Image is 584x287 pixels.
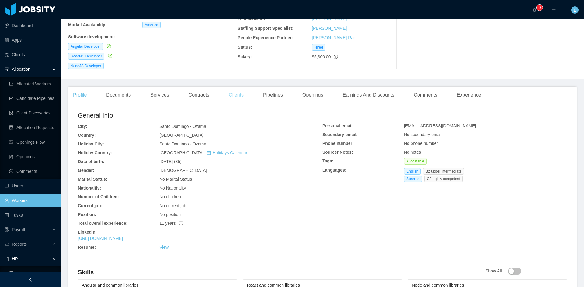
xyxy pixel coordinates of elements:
[5,242,9,246] i: icon: line-chart
[9,136,56,148] a: icon: idcardOpenings Flow
[78,194,119,199] b: Number of Children:
[224,87,249,104] div: Clients
[5,180,56,192] a: icon: robotUsers
[532,8,537,12] i: icon: bell
[409,87,442,104] div: Comments
[78,124,87,129] b: City:
[312,44,325,51] span: Hired
[9,267,56,279] a: icon: bookContracts
[258,87,288,104] div: Pipelines
[159,124,206,129] span: Santo Domingo - Ozama
[338,87,399,104] div: Earnings And Discounts
[78,221,127,226] b: Total overall experience:
[404,176,422,182] span: Spanish
[322,132,358,137] b: Secondary email:
[159,212,181,217] span: No position
[78,168,94,173] b: Gender:
[423,168,464,175] span: B2 upper intermediate
[334,55,338,59] span: info-circle
[207,151,211,155] i: icon: calendar
[78,159,104,164] b: Date of birth:
[107,44,111,48] i: icon: check-circle
[68,87,92,104] div: Profile
[238,45,252,50] b: Status:
[159,203,186,208] span: No current job
[5,34,56,46] a: icon: appstoreApps
[322,123,354,128] b: Personal email:
[5,19,56,32] a: icon: pie-chartDashboard
[78,142,104,146] b: Holiday City:
[78,111,322,120] h2: General Info
[297,87,328,104] div: Openings
[78,133,96,138] b: Country:
[78,230,97,234] b: Linkedin:
[159,142,206,146] span: Santo Domingo - Ozama
[68,34,115,39] b: Software development :
[322,141,354,146] b: Phone number:
[207,150,247,155] a: icon: calendarHolidays Calendar
[9,165,56,177] a: icon: messageComments
[159,168,207,173] span: [DEMOGRAPHIC_DATA]
[404,132,442,137] span: No secondary email
[404,123,476,128] span: [EMAIL_ADDRESS][DOMAIN_NAME]
[101,87,136,104] div: Documents
[312,26,347,31] a: [PERSON_NAME]
[78,268,485,276] h4: Skills
[68,43,103,50] span: Angular Developer
[108,54,112,58] i: icon: check-circle
[404,158,427,165] span: Allocatable
[574,6,576,14] span: L
[12,256,18,261] span: HR
[12,67,30,72] span: Allocation
[78,212,96,217] b: Position:
[537,5,543,11] sup: 0
[5,49,56,61] a: icon: auditClients
[159,245,169,250] a: View
[5,209,56,221] a: icon: profileTasks
[452,87,486,104] div: Experience
[238,26,294,31] b: Staffing Support Specialist:
[404,150,421,155] span: No notes
[424,176,462,182] span: C2 highly competent
[184,87,214,104] div: Contracts
[9,92,56,104] a: icon: line-chartCandidate Pipelines
[78,245,96,250] b: Resume:
[238,35,293,40] b: People Experience Partner:
[159,186,186,190] span: No Nationality
[68,53,104,60] span: ReactJS Developer
[312,35,356,40] a: [PERSON_NAME] Rais
[159,194,181,199] span: No children
[9,78,56,90] a: icon: line-chartAllocated Workers
[312,54,331,59] span: $5,300.00
[322,159,333,163] b: Tags:
[68,22,107,27] b: Market Availability:
[106,44,111,49] a: icon: check-circle
[322,168,346,173] b: Languages:
[552,8,556,12] i: icon: plus
[159,177,192,182] span: No Marital Status
[107,53,112,58] a: icon: check-circle
[5,194,56,207] a: icon: userWorkers
[404,141,438,146] span: No phone number
[5,67,9,71] i: icon: solution
[159,159,182,164] span: [DATE] (35)
[179,221,183,225] span: info-circle
[78,236,123,241] a: [URL][DOMAIN_NAME]
[9,151,56,163] a: icon: file-textOpenings
[322,150,353,155] b: Sourcer Notes:
[12,227,25,232] span: Payroll
[159,150,247,155] span: [GEOGRAPHIC_DATA]
[78,150,112,155] b: Holiday Country:
[159,133,204,138] span: [GEOGRAPHIC_DATA]
[78,177,107,182] b: Marital Status:
[68,63,104,69] span: NodeJS Developer
[145,87,174,104] div: Services
[5,257,9,261] i: icon: book
[9,107,56,119] a: icon: file-searchClient Discoveries
[78,186,101,190] b: Nationality:
[404,168,421,175] span: English
[238,54,252,59] b: Salary:
[12,242,27,247] span: Reports
[9,121,56,134] a: icon: file-doneAllocation Requests
[5,227,9,232] i: icon: file-protect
